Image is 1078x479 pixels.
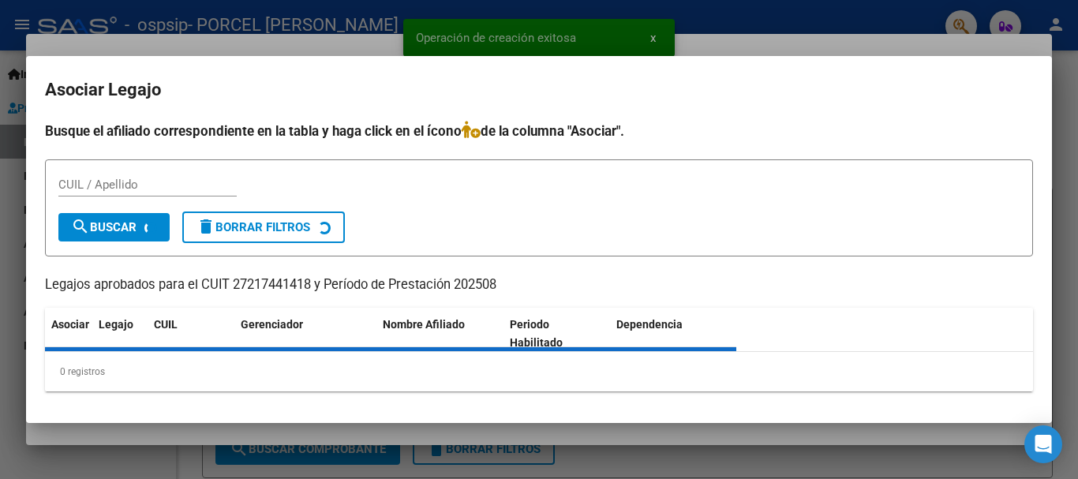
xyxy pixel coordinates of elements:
span: Legajo [99,318,133,331]
span: Asociar [51,318,89,331]
datatable-header-cell: Legajo [92,308,148,360]
datatable-header-cell: Nombre Afiliado [376,308,503,360]
span: Nombre Afiliado [383,318,465,331]
span: CUIL [154,318,178,331]
h2: Asociar Legajo [45,75,1033,105]
span: Borrar Filtros [197,220,310,234]
datatable-header-cell: Gerenciador [234,308,376,360]
div: Open Intercom Messenger [1024,425,1062,463]
span: Gerenciador [241,318,303,331]
span: Buscar [71,220,137,234]
p: Legajos aprobados para el CUIT 27217441418 y Período de Prestación 202508 [45,275,1033,295]
mat-icon: search [71,217,90,236]
span: Periodo Habilitado [510,318,563,349]
button: Buscar [58,213,170,241]
datatable-header-cell: Periodo Habilitado [503,308,610,360]
datatable-header-cell: CUIL [148,308,234,360]
datatable-header-cell: Dependencia [610,308,737,360]
datatable-header-cell: Asociar [45,308,92,360]
div: 0 registros [45,352,1033,391]
span: Dependencia [616,318,683,331]
button: Borrar Filtros [182,211,345,243]
h4: Busque el afiliado correspondiente en la tabla y haga click en el ícono de la columna "Asociar". [45,121,1033,141]
mat-icon: delete [197,217,215,236]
